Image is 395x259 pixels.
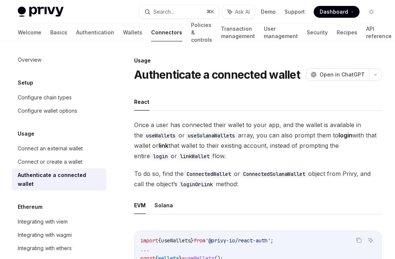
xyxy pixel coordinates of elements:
div: Authenticate a connected wallet [18,171,102,188]
button: Search...⌘K [139,5,219,18]
a: Connectors [151,24,182,41]
span: from [194,237,205,244]
div: Overview [18,55,41,64]
span: ; [270,237,273,244]
h5: Usage [18,129,34,138]
span: { [158,237,161,244]
a: Overview [12,53,106,67]
span: Open in ChatGPT [320,71,365,78]
div: Connect or create a wallet [18,157,82,166]
a: Demo [261,8,276,16]
button: Ask AI [222,5,255,18]
div: Integrating with wagmi [18,231,72,239]
a: Dashboard [314,6,360,18]
strong: link [159,142,168,149]
a: Wallets [123,24,142,41]
a: Transaction management [221,24,255,41]
div: Connect an external wallet [18,144,83,153]
a: Policies & controls [191,24,212,41]
span: '@privy-io/react-auth' [205,237,270,244]
a: Configure chain types [12,91,106,104]
a: Authentication [76,24,114,41]
div: Integrating with viem [18,217,68,226]
a: Integrating with ethers [12,242,106,255]
h1: Authenticate a connected wallet [134,68,300,81]
a: Welcome [18,24,41,41]
div: Search... [153,7,174,16]
strong: login [338,132,353,139]
div: Usage [134,57,382,64]
a: Security [307,24,328,41]
button: Solana [154,197,173,214]
code: loginOrLink [177,180,216,188]
a: Recipes [337,24,357,41]
button: Copy the contents from the code block [354,235,364,245]
button: React [134,93,149,110]
code: ConnectedWallet [184,170,234,178]
span: ... [140,246,149,253]
div: Configure chain types [18,93,72,102]
a: Integrating with viem [12,215,106,228]
a: API reference [366,24,392,41]
span: } [191,237,194,244]
a: User management [264,24,298,41]
span: import [140,237,158,244]
img: light logo [18,7,64,17]
div: Configure wallet options [18,106,77,115]
code: login [150,152,171,160]
span: Ask AI [235,8,250,16]
span: To do so, find the or object from Privy, and call the object’s method: [134,168,382,189]
code: ConnectedSolanaWallet [240,170,308,178]
a: Configure wallet options [12,104,106,117]
a: Connect an external wallet [12,142,106,155]
span: Once a user has connected their wallet to your app, and the wallet is available in the or array, ... [134,120,382,161]
a: Basics [50,24,67,41]
button: Ask AI [366,235,375,245]
a: Integrating with wagmi [12,228,106,242]
span: useWallets [161,237,191,244]
h5: Setup [18,78,33,87]
button: EVM [134,197,146,214]
a: Support [285,8,305,16]
a: Authenticate a connected wallet [12,168,106,191]
button: Open in ChatGPT [306,68,369,81]
span: Dashboard [320,8,348,16]
div: Integrating with ethers [18,244,72,253]
a: Connect or create a wallet [12,155,106,168]
span: ⌘ K [207,9,214,15]
code: useWallets [143,132,178,140]
button: Toggle dark mode [365,6,377,18]
code: linkWallet [177,152,212,160]
code: useSolanaWallets [185,132,238,140]
h5: Ethereum [18,202,42,211]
